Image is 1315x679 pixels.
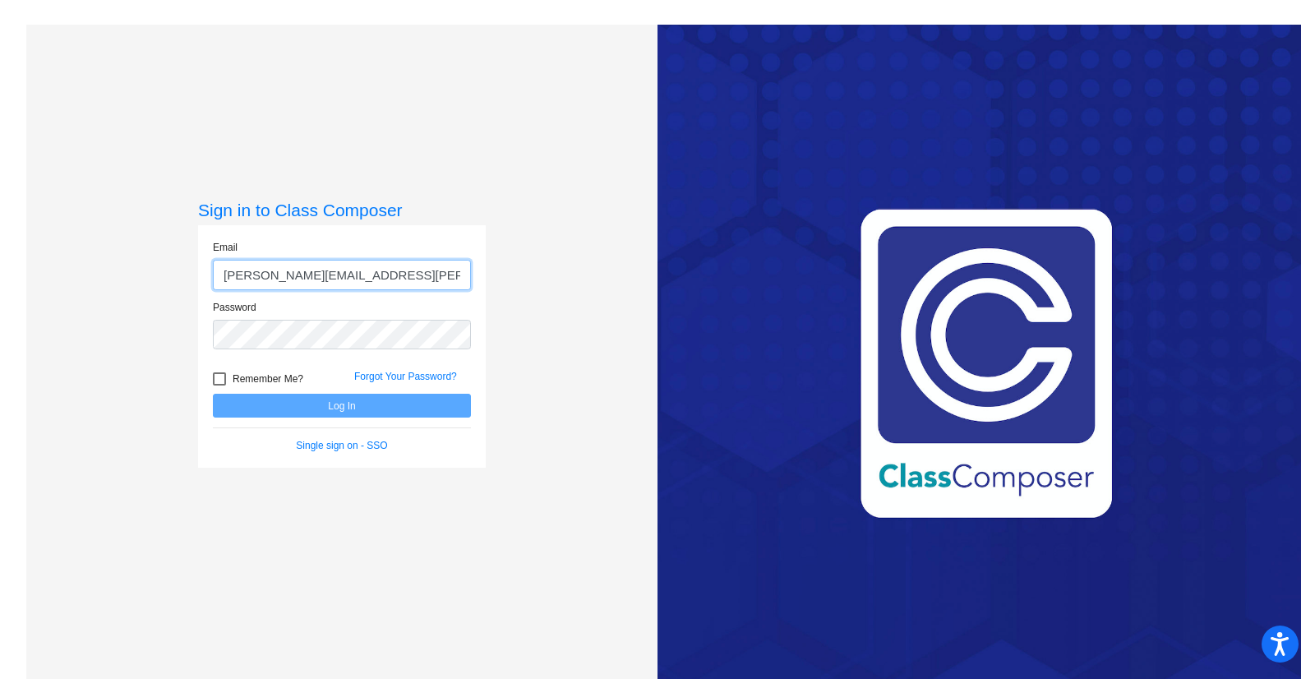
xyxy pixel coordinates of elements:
label: Password [213,300,256,315]
a: Single sign on - SSO [296,440,387,451]
button: Log In [213,394,471,418]
span: Remember Me? [233,369,303,389]
label: Email [213,240,238,255]
h3: Sign in to Class Composer [198,200,486,220]
a: Forgot Your Password? [354,371,457,382]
